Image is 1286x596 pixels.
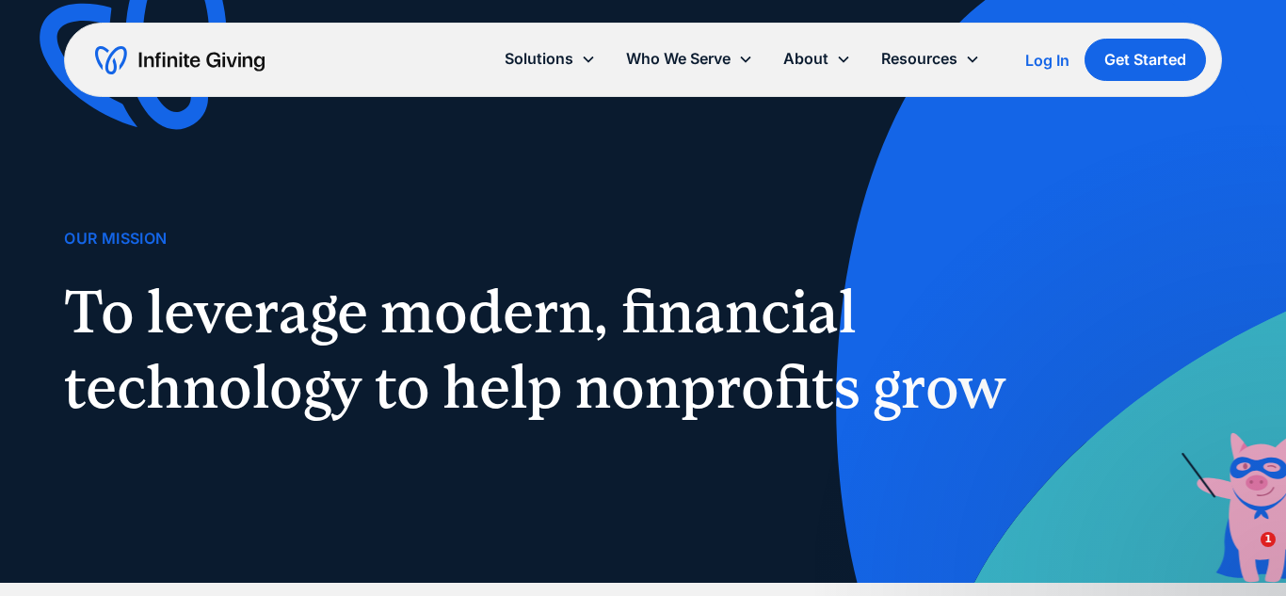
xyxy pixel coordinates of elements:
[1261,532,1276,547] span: 1
[626,46,731,72] div: Who We Serve
[1025,53,1069,68] div: Log In
[866,39,995,79] div: Resources
[64,274,1028,425] h1: To leverage modern, financial technology to help nonprofits grow
[611,39,768,79] div: Who We Serve
[1085,39,1206,81] a: Get Started
[505,46,573,72] div: Solutions
[881,46,957,72] div: Resources
[490,39,611,79] div: Solutions
[1222,532,1267,577] iframe: Intercom live chat
[95,45,265,75] a: home
[1025,49,1069,72] a: Log In
[768,39,866,79] div: About
[64,226,167,251] div: Our Mission
[783,46,828,72] div: About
